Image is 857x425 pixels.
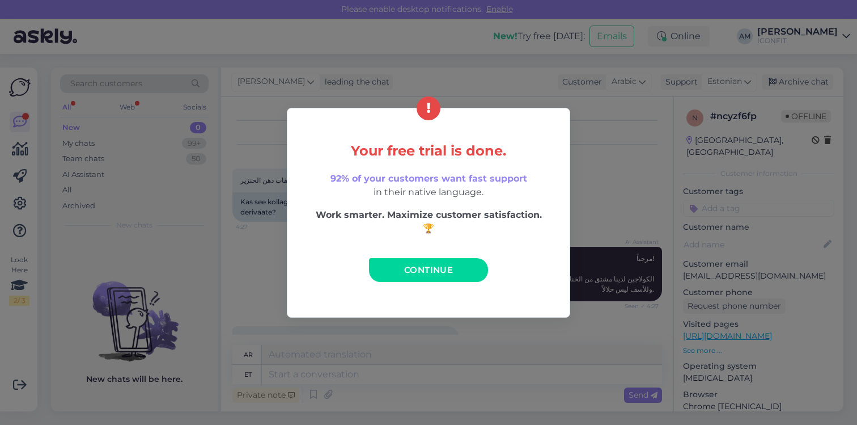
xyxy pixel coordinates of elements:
p: in their native language. [311,172,546,199]
p: Work smarter. Maximize customer satisfaction. 🏆 [311,208,546,235]
h5: Your free trial is done. [311,144,546,158]
a: Continue [369,258,488,282]
span: 92% of your customers want fast support [330,173,527,184]
span: Continue [404,264,453,275]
